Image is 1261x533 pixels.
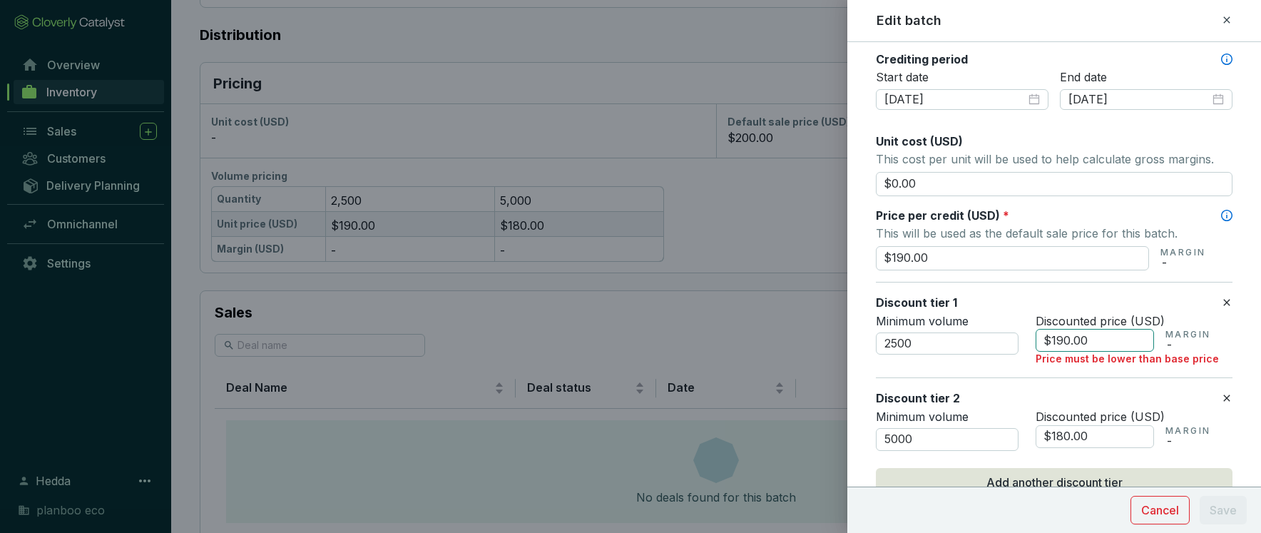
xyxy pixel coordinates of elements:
[876,149,1232,169] p: This cost per unit will be used to help calculate gross margins.
[1060,70,1232,86] p: End date
[1165,425,1210,437] p: MARGIN
[876,468,1232,497] button: Add another discount tier
[876,51,968,67] label: Crediting period
[876,134,963,148] span: Unit cost (USD)
[1036,314,1165,328] span: Discounted price (USD)
[1130,496,1190,524] button: Cancel
[876,208,1000,223] span: Price per credit (USD)
[1160,247,1205,258] p: MARGIN
[1160,258,1205,267] p: -
[876,410,1018,425] p: Minimum volume
[876,314,1018,330] p: Minimum volume
[876,172,1232,196] input: Enter cost
[876,295,957,310] label: Discount tier 1
[1141,502,1179,519] span: Cancel
[877,11,941,30] h2: Edit batch
[1165,437,1210,445] p: -
[986,474,1123,491] span: Add another discount tier
[1036,352,1232,366] p: Price must be lower than base price
[884,92,1026,108] input: Select date
[876,70,1048,86] p: Start date
[876,223,1232,243] p: This will be used as the default sale price for this batch.
[1165,329,1210,340] p: MARGIN
[1068,92,1210,108] input: Select date
[1165,340,1210,349] p: -
[1036,410,1165,424] span: Discounted price (USD)
[876,390,960,406] label: Discount tier 2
